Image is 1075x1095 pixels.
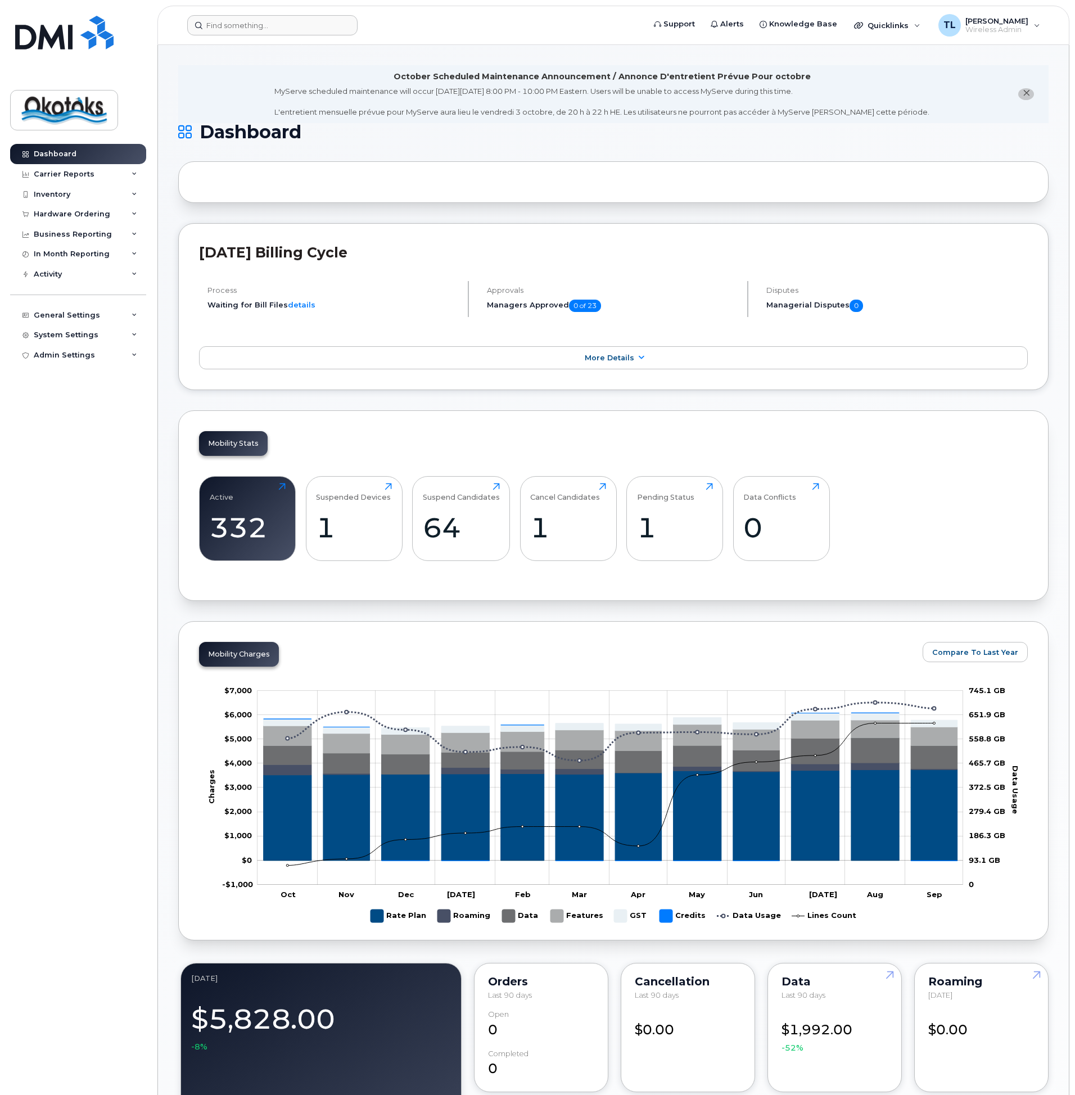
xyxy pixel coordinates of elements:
span: Last 90 days [488,990,532,999]
div: 1 [530,511,606,544]
div: Data Conflicts [743,483,796,501]
div: 0 [743,511,819,544]
a: Suspend Candidates64 [423,483,500,555]
div: $1,992.00 [782,1010,888,1053]
tspan: 465.7 GB [969,758,1005,767]
tspan: Dec [398,890,414,899]
tspan: $3,000 [224,782,252,791]
button: Compare To Last Year [923,642,1028,662]
span: Dashboard [200,124,301,141]
span: -52% [782,1042,803,1053]
tspan: 0 [969,880,974,889]
div: $5,828.00 [191,997,451,1053]
g: Rate Plan [264,770,957,861]
g: $0 [224,734,252,743]
g: Roaming [264,763,957,775]
g: GST [264,713,957,734]
g: Data [264,738,957,775]
tspan: Jun [749,890,763,899]
h2: [DATE] Billing Cycle [199,244,1028,261]
span: 0 of 23 [569,300,601,312]
g: $0 [224,758,252,767]
div: Roaming [928,977,1035,986]
tspan: 745.1 GB [969,686,1005,695]
div: Orders [488,977,594,986]
span: More Details [585,354,634,362]
a: Pending Status1 [637,483,713,555]
tspan: $1,000 [224,831,252,840]
a: Cancel Candidates1 [530,483,606,555]
li: Waiting for Bill Files [207,300,458,310]
span: Last 90 days [635,990,679,999]
div: Pending Status [637,483,694,501]
tspan: $5,000 [224,734,252,743]
tspan: 651.9 GB [969,710,1005,719]
div: $0.00 [928,1010,1035,1039]
g: $0 [224,782,252,791]
tspan: -$1,000 [222,880,253,889]
tspan: $6,000 [224,710,252,719]
span: -8% [191,1041,207,1052]
tspan: $0 [242,856,252,865]
tspan: 93.1 GB [969,856,1000,865]
a: Active332 [210,483,286,555]
g: Legend [371,905,856,927]
h5: Managers Approved [487,300,738,312]
g: Roaming [437,905,491,927]
a: Data Conflicts0 [743,483,819,555]
button: close notification [1018,88,1034,100]
div: 332 [210,511,286,544]
g: GST [614,905,648,927]
g: Lines Count [792,905,856,927]
div: 0 [488,1049,594,1079]
g: Data [502,905,539,927]
div: Cancel Candidates [530,483,600,501]
tspan: $7,000 [224,686,252,695]
g: $0 [222,880,253,889]
g: $0 [224,831,252,840]
tspan: Apr [630,890,645,899]
tspan: May [689,890,705,899]
g: Features [550,905,603,927]
tspan: 558.8 GB [969,734,1005,743]
tspan: [DATE] [447,890,475,899]
div: Cancellation [635,977,741,986]
g: Rate Plan [371,905,426,927]
h4: Process [207,286,458,295]
div: Open [488,1010,509,1019]
tspan: 372.5 GB [969,782,1005,791]
g: Credits [660,905,706,927]
div: September 2025 [191,974,451,983]
tspan: Sep [927,890,942,899]
a: details [288,300,315,309]
g: $0 [224,710,252,719]
div: Suspended Devices [316,483,391,501]
span: 0 [850,300,863,312]
h4: Approvals [487,286,738,295]
tspan: 186.3 GB [969,831,1005,840]
tspan: Charges [207,770,216,804]
div: Active [210,483,233,501]
div: $0.00 [635,1010,741,1039]
div: MyServe scheduled maintenance will occur [DATE][DATE] 8:00 PM - 10:00 PM Eastern. Users will be u... [274,86,929,117]
tspan: 279.4 GB [969,807,1005,816]
g: Features [264,720,957,754]
div: Suspend Candidates [423,483,500,501]
tspan: Data Usage [1011,766,1020,814]
tspan: $4,000 [224,758,252,767]
div: October Scheduled Maintenance Announcement / Annonce D'entretient Prévue Pour octobre [394,71,811,83]
g: $0 [224,807,252,816]
div: 0 [488,1010,594,1039]
tspan: Feb [515,890,531,899]
tspan: Oct [281,890,296,899]
h4: Disputes [766,286,1028,295]
g: Data Usage [717,905,781,927]
div: 1 [637,511,713,544]
div: 64 [423,511,500,544]
tspan: Nov [338,890,354,899]
tspan: Aug [866,890,883,899]
span: Last 90 days [782,990,825,999]
tspan: $2,000 [224,807,252,816]
a: Suspended Devices1 [316,483,392,555]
